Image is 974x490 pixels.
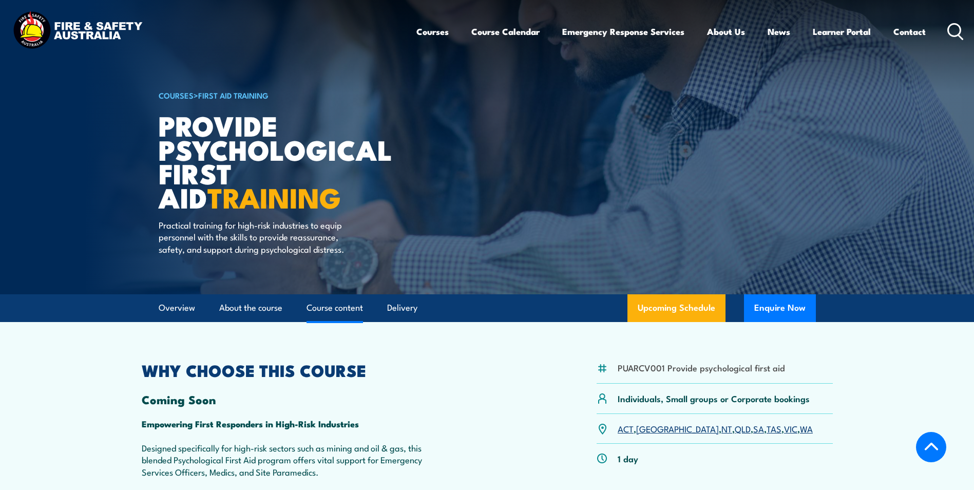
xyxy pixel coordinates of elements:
a: Courses [416,18,449,45]
a: Upcoming Schedule [627,294,725,322]
li: PUARCV001 Provide psychological first aid [618,362,785,373]
a: [GEOGRAPHIC_DATA] [636,422,719,435]
button: Enquire Now [744,294,816,322]
a: First Aid Training [198,89,269,101]
a: QLD [735,422,751,435]
a: COURSES [159,89,194,101]
a: Delivery [387,294,417,322]
p: 1 day [618,453,638,464]
a: Emergency Response Services [562,18,684,45]
a: NT [721,422,732,435]
a: VIC [784,422,797,435]
a: About Us [707,18,745,45]
strong: Coming Soon [142,390,216,408]
a: Overview [159,294,195,322]
a: SA [753,422,764,435]
h1: Provide Psychological First Aid [159,113,412,209]
a: ACT [618,422,634,435]
p: Practical training for high-risk industries to equip personnel with the skills to provide reassur... [159,219,346,255]
a: Contact [893,18,926,45]
a: Learner Portal [813,18,871,45]
h6: > [159,89,412,101]
strong: Empowering First Responders in High-Risk Industries [142,417,359,430]
a: Course content [307,294,363,322]
p: Individuals, Small groups or Corporate bookings [618,392,810,404]
h2: WHY CHOOSE THIS COURSE [142,363,442,377]
strong: TRAINING [207,175,341,218]
a: About the course [219,294,282,322]
a: Course Calendar [471,18,540,45]
a: WA [800,422,813,435]
a: News [768,18,790,45]
a: TAS [767,422,781,435]
p: , , , , , , , [618,423,813,435]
